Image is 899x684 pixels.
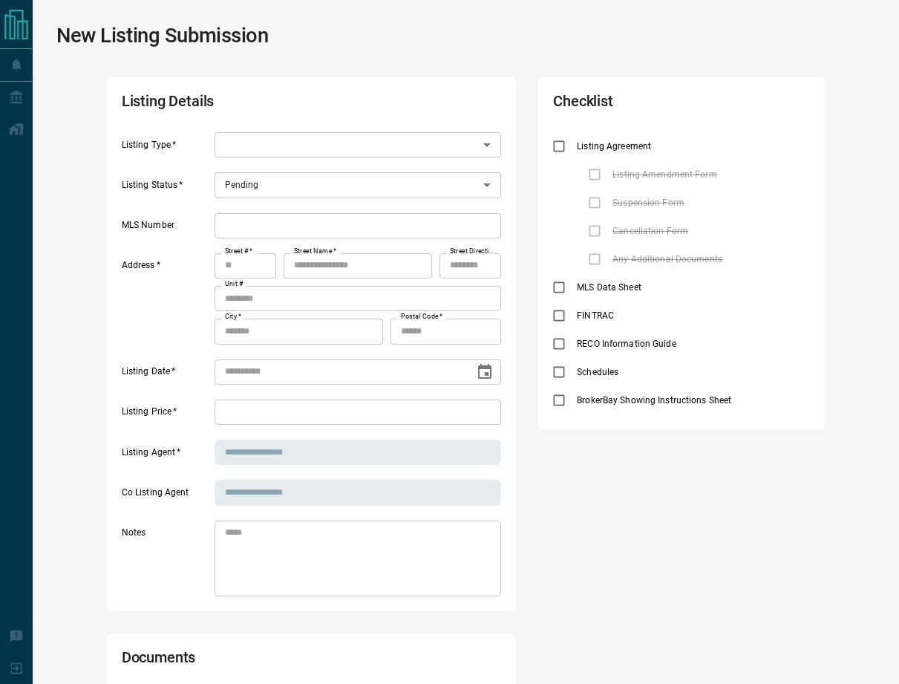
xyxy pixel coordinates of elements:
label: Listing Status [122,179,211,198]
span: BrokerBay Showing Instructions Sheet [573,394,735,407]
h2: Checklist [553,92,707,117]
h2: Documents [122,648,350,674]
span: RECO Information Guide [573,337,679,351]
span: Any Additional Documents [609,253,726,266]
label: Notes [122,527,211,596]
label: Listing Price [122,405,211,425]
span: Schedules [573,365,622,379]
label: Listing Date [122,365,211,385]
label: Unit # [225,279,243,289]
label: Street Direction [450,247,494,256]
span: Listing Amendment Form [609,168,720,181]
label: MLS Number [122,219,211,238]
label: Address [122,259,211,344]
h2: Listing Details [122,92,350,117]
label: Listing Type [122,139,211,158]
label: Listing Agent [122,446,211,466]
span: Suspension Form [609,196,688,209]
span: FINTRAC [573,309,618,322]
label: Street # [225,247,252,256]
label: City [225,312,241,322]
label: Postal Code [401,312,442,322]
button: Choose date [470,357,500,387]
label: Street Name [294,247,336,256]
span: MLS Data Sheet [573,281,645,294]
div: Pending [215,172,502,198]
h1: New Listing Submission [56,24,269,48]
label: Co Listing Agent [122,486,211,506]
span: Listing Agreement [573,140,655,153]
span: Cancellation Form [609,224,692,238]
